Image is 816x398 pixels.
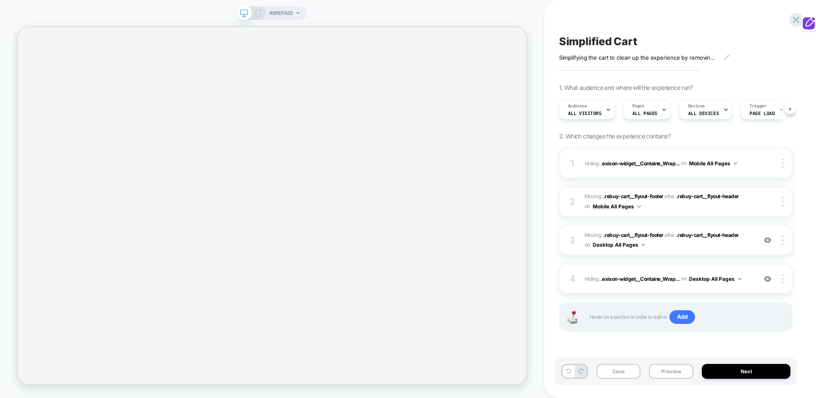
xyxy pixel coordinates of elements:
[585,202,590,211] span: on
[269,6,293,20] span: HOMEPAGE
[585,158,752,169] span: Hiding :
[632,110,657,116] span: ALL PAGES
[559,84,692,91] span: 1. What audience and where will the experience run?
[593,239,645,250] button: Desktop All Pages
[593,201,641,212] button: Mobile All Pages
[585,192,752,212] span: Moving:
[681,159,686,168] span: on
[688,110,719,116] span: ALL DEVICES
[568,271,577,286] div: 4
[664,232,675,238] span: after
[782,274,784,283] img: close
[603,232,663,238] span: .rebuy-cart__flyout-footer
[585,231,752,251] span: Moving:
[702,364,790,379] button: Next
[585,274,752,284] span: Hiding :
[637,205,641,208] img: down arrow
[649,364,693,379] button: Preview
[750,110,775,116] span: Page Load
[688,103,705,109] span: Devices
[764,275,771,283] img: crossed eye
[734,162,737,164] img: down arrow
[597,364,641,379] button: Save
[559,54,717,61] span: Simplifying the cart to clean up the experience by removing and re-arranging elements. Moved Free...
[782,197,784,206] img: close
[568,233,577,248] div: 3
[559,133,670,140] span: 2. Which changes the experience contains?
[782,159,784,168] img: close
[664,193,675,199] span: after
[689,158,737,169] button: Mobile All Pages
[601,160,680,166] span: .exison-widget__Containe_Wrap...
[669,310,695,324] span: Add
[738,278,741,280] img: down arrow
[676,232,739,238] span: .rebuy-cart__flyout-header
[603,193,663,199] span: .rebuy-cart__flyout-footer
[568,156,577,171] div: 1
[782,236,784,245] img: close
[564,311,581,324] img: Joystick
[764,236,771,244] img: crossed eye
[632,103,644,109] span: Pages
[568,110,602,116] span: All Visitors
[689,274,741,284] button: Desktop All Pages
[590,310,783,324] span: Hover on a section in order to edit or
[676,193,739,199] span: .rebuy-cart__flyout-header
[601,275,680,282] span: .exison-widget__Containe_Wrap...
[750,103,766,109] span: Trigger
[559,35,637,48] span: Simplified Cart
[568,103,587,109] span: Audience
[568,194,577,209] div: 2
[681,274,686,283] span: on
[585,240,590,250] span: on
[642,244,645,246] img: down arrow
